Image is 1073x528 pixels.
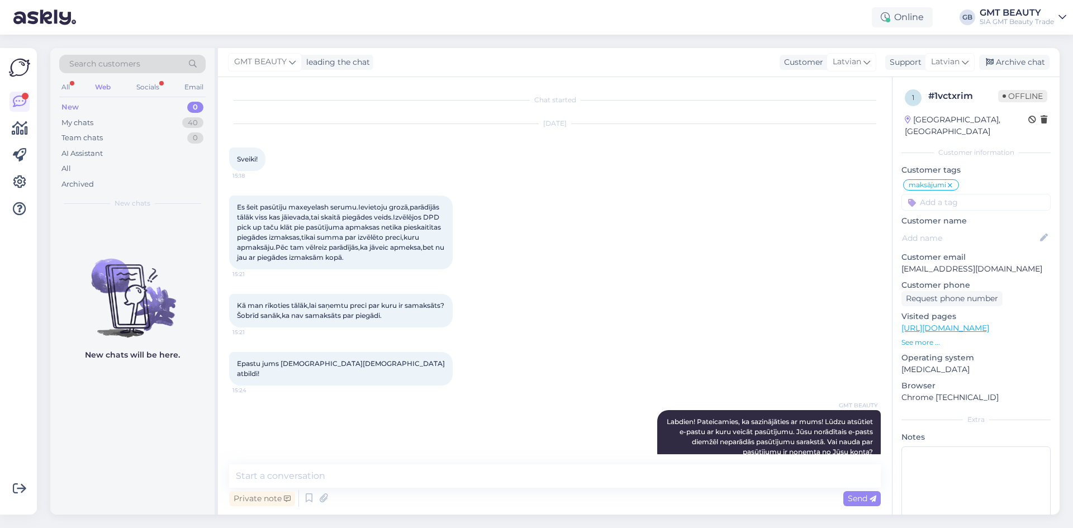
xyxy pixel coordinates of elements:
p: Customer email [901,251,1051,263]
span: Sveiki! [237,155,258,163]
span: Latvian [931,56,960,68]
span: Es šeit pasūtīju maxeyelash serumu.Ievietoju grozā,parādījās tālāk viss kas jāievada,tai skaitā p... [237,203,446,261]
div: Request phone number [901,291,1003,306]
div: My chats [61,117,93,129]
img: Askly Logo [9,57,30,78]
p: Visited pages [901,311,1051,322]
div: Archived [61,179,94,190]
div: Web [93,80,113,94]
div: Socials [134,80,162,94]
span: 15:21 [232,270,274,278]
span: Latvian [833,56,861,68]
div: Team chats [61,132,103,144]
p: Chrome [TECHNICAL_ID] [901,392,1051,403]
p: Customer phone [901,279,1051,291]
input: Add name [902,232,1038,244]
span: GMT BEAUTY [234,56,287,68]
p: Customer name [901,215,1051,227]
p: [MEDICAL_DATA] [901,364,1051,375]
div: AI Assistant [61,148,103,159]
p: Notes [901,431,1051,443]
p: Customer tags [901,164,1051,176]
span: Search customers [69,58,140,70]
span: GMT BEAUTY [835,401,877,410]
img: No chats [50,239,215,339]
span: Epastu jums [DEMOGRAPHIC_DATA][DEMOGRAPHIC_DATA] atbildi! [237,359,447,378]
div: Support [885,56,922,68]
div: Customer information [901,148,1051,158]
span: maksājumi [909,182,946,188]
span: Labdien! Pateicamies, ka sazinājāties ar mums! Lūdzu atsūtiet e-pastu ar kuru veicāt pasūtījumu. ... [667,417,875,456]
span: 15:24 [232,386,274,394]
div: Private note [229,491,295,506]
a: GMT BEAUTYSIA GMT Beauty Trade [980,8,1066,26]
div: # 1vctxrim [928,89,998,103]
div: All [61,163,71,174]
div: Extra [901,415,1051,425]
div: GMT BEAUTY [980,8,1054,17]
div: Chat started [229,95,881,105]
p: See more ... [901,337,1051,348]
span: 1 [912,93,914,102]
span: New chats [115,198,150,208]
div: Archive chat [979,55,1050,70]
div: New [61,102,79,113]
div: 0 [187,102,203,113]
div: 0 [187,132,203,144]
p: Browser [901,380,1051,392]
div: Email [182,80,206,94]
div: [DATE] [229,118,881,129]
input: Add a tag [901,194,1051,211]
div: [GEOGRAPHIC_DATA], [GEOGRAPHIC_DATA] [905,114,1028,137]
span: 15:21 [232,328,274,336]
p: [EMAIL_ADDRESS][DOMAIN_NAME] [901,263,1051,275]
div: 40 [182,117,203,129]
span: 15:18 [232,172,274,180]
div: All [59,80,72,94]
div: Customer [780,56,823,68]
p: New chats will be here. [85,349,180,361]
span: Send [848,493,876,503]
div: Online [872,7,933,27]
div: SIA GMT Beauty Trade [980,17,1054,26]
div: leading the chat [302,56,370,68]
a: [URL][DOMAIN_NAME] [901,323,989,333]
div: GB [960,9,975,25]
span: Offline [998,90,1047,102]
span: Kā man rīkoties tālāk,lai saņemtu preci par kuru ir samaksāts?Šobrīd sanāk,ka nav samaksāts par p... [237,301,444,320]
p: Operating system [901,352,1051,364]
